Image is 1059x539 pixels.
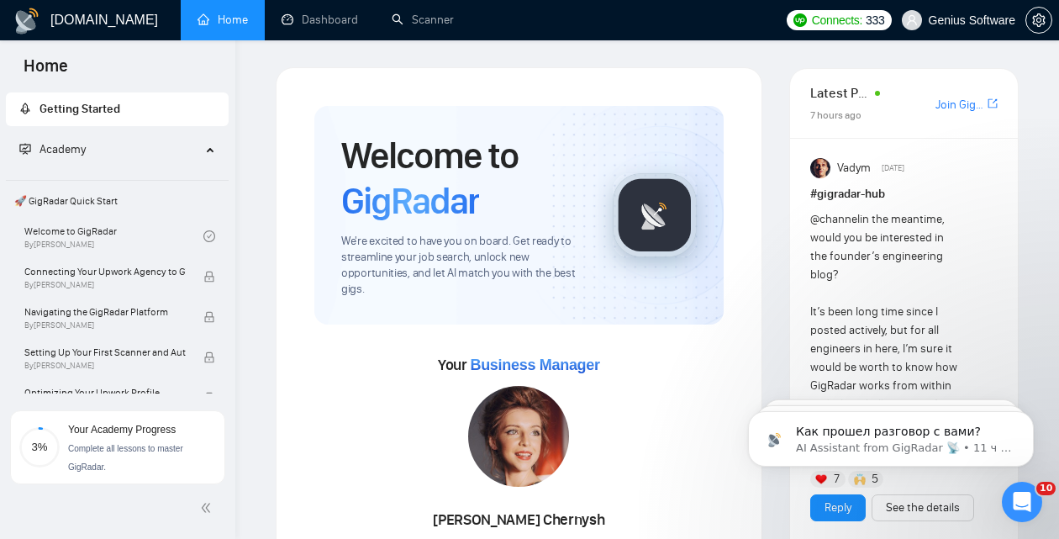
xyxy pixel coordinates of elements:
span: Complete all lessons to master GigRadar. [68,444,183,472]
a: Welcome to GigRadarBy[PERSON_NAME] [24,218,203,255]
h1: Welcome to [341,133,586,224]
span: Vadym [837,159,871,177]
span: 10 [1036,482,1056,495]
span: 7 hours ago [810,109,861,121]
a: Join GigRadar Slack Community [935,96,984,114]
button: setting [1025,7,1052,34]
iframe: Intercom live chat [1002,482,1042,522]
a: setting [1025,13,1052,27]
a: dashboardDashboard [282,13,358,27]
img: Vadym [810,158,830,178]
span: 3% [19,441,60,452]
span: check-circle [203,230,215,242]
img: 1686131209112-4.jpg [468,386,569,487]
span: @channel [810,212,860,226]
span: lock [203,271,215,283]
span: Academy [19,142,86,156]
span: double-left [200,499,217,516]
li: Getting Started [6,92,229,126]
a: See the details [886,499,960,517]
h1: # gigradar-hub [810,185,998,203]
span: lock [203,311,215,323]
div: [PERSON_NAME] Chernysh [394,506,644,535]
img: gigradar-logo.png [613,173,697,257]
span: We're excited to have you on board. Get ready to streamline your job search, unlock new opportuni... [341,234,586,298]
span: GigRadar [341,178,479,224]
span: lock [203,351,215,363]
span: Home [10,54,82,89]
span: By [PERSON_NAME] [24,361,186,371]
span: Business Manager [470,357,599,373]
span: [DATE] [882,161,904,176]
span: setting [1026,13,1051,27]
span: lock [203,392,215,404]
span: Latest Posts from the GigRadar Community [810,82,870,103]
a: Reply [825,499,851,517]
span: By [PERSON_NAME] [24,280,186,290]
a: searchScanner [392,13,454,27]
a: export [988,96,998,112]
span: Setting Up Your First Scanner and Auto-Bidder [24,344,186,361]
span: Your Academy Progress [68,424,176,436]
span: Academy [40,142,86,156]
span: fund-projection-screen [19,143,31,155]
button: See the details [872,494,974,521]
img: upwork-logo.png [793,13,807,27]
iframe: Intercom notifications сообщение [723,376,1059,494]
span: 🚀 GigRadar Quick Start [8,184,227,218]
span: Connects: [812,11,862,29]
span: rocket [19,103,31,114]
button: Reply [810,494,866,521]
span: export [988,97,998,110]
span: Your [438,356,600,374]
a: homeHome [198,13,248,27]
span: Optimizing Your Upwork Profile [24,384,186,401]
img: logo [13,8,40,34]
span: Getting Started [40,102,120,116]
span: Navigating the GigRadar Platform [24,304,186,320]
span: Connecting Your Upwork Agency to GigRadar [24,263,186,280]
span: By [PERSON_NAME] [24,320,186,330]
span: 333 [866,11,884,29]
span: user [906,14,918,26]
